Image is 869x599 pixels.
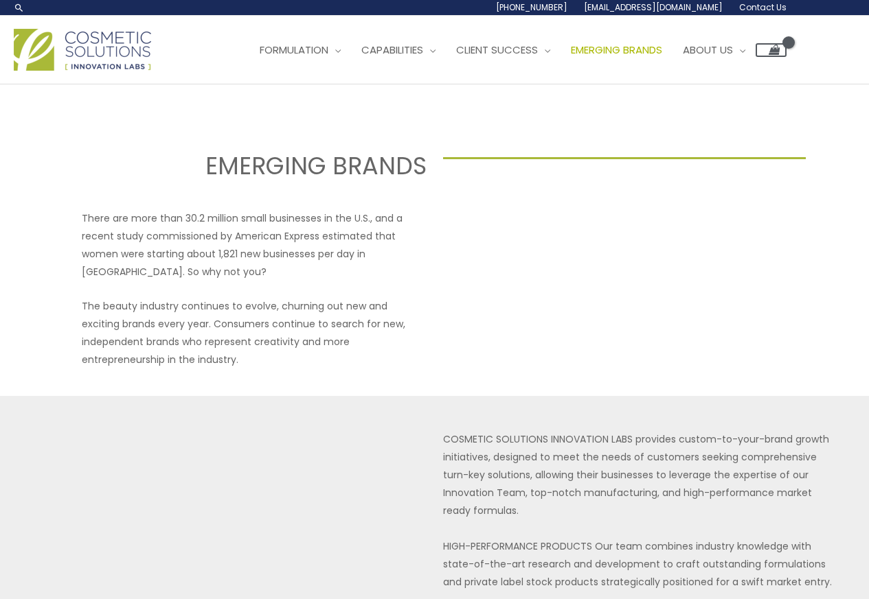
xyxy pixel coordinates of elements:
[739,1,787,13] span: Contact Us
[82,297,427,368] p: The beauty industry continues to evolve, churning out new and exciting brands every year. Consume...
[683,43,733,57] span: About Us
[239,30,787,71] nav: Site Navigation
[63,150,427,182] h2: EMERGING BRANDS
[496,1,567,13] span: [PHONE_NUMBER]
[446,30,561,71] a: Client Success
[571,43,662,57] span: Emerging Brands
[82,209,427,281] p: There are more than 30.2 million small businesses in the U.S., and a recent study commissioned by...
[14,29,151,71] img: Cosmetic Solutions Logo
[584,1,723,13] span: [EMAIL_ADDRESS][DOMAIN_NAME]
[673,30,756,71] a: About Us
[456,43,538,57] span: Client Success
[249,30,351,71] a: Formulation
[561,30,673,71] a: Emerging Brands
[351,30,446,71] a: Capabilities
[361,43,423,57] span: Capabilities
[260,43,328,57] span: Formulation
[14,2,25,13] a: Search icon link
[756,43,787,57] a: View Shopping Cart, empty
